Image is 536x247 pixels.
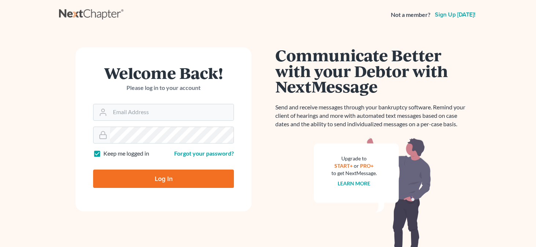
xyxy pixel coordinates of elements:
[338,180,371,186] a: Learn more
[354,163,359,169] span: or
[433,12,477,18] a: Sign up [DATE]!
[360,163,374,169] a: PRO+
[93,170,234,188] input: Log In
[391,11,430,19] strong: Not a member?
[103,149,149,158] label: Keep me logged in
[93,84,234,92] p: Please log in to your account
[174,150,234,157] a: Forgot your password?
[335,163,353,169] a: START+
[93,65,234,81] h1: Welcome Back!
[110,104,234,120] input: Email Address
[275,47,470,94] h1: Communicate Better with your Debtor with NextMessage
[331,155,377,162] div: Upgrade to
[331,170,377,177] div: to get NextMessage.
[275,103,470,128] p: Send and receive messages through your bankruptcy software. Remind your client of hearings and mo...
